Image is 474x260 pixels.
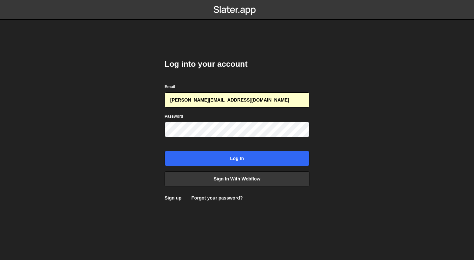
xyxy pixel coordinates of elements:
[191,195,243,201] a: Forgot your password?
[165,83,175,90] label: Email
[165,59,309,69] h2: Log into your account
[165,151,309,166] input: Log in
[165,113,183,120] label: Password
[165,195,181,201] a: Sign up
[165,171,309,186] a: Sign in with Webflow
